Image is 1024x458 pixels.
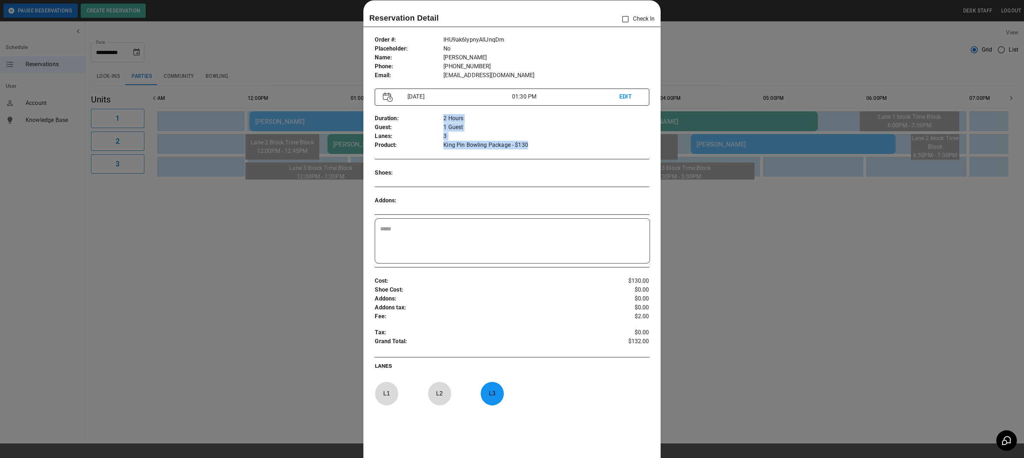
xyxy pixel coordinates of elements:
p: Tax : [375,328,603,337]
p: Phone : [375,62,443,71]
p: Order # : [375,36,443,44]
p: Addons tax : [375,303,603,312]
p: [EMAIL_ADDRESS][DOMAIN_NAME] [443,71,649,80]
p: $132.00 [603,337,649,348]
p: $0.00 [603,328,649,337]
p: Shoe Cost : [375,286,603,294]
p: $0.00 [603,294,649,303]
p: $0.00 [603,303,649,312]
p: Placeholder : [375,44,443,53]
p: Reservation Detail [369,12,439,24]
p: Product : [375,141,443,150]
p: Duration : [375,114,443,123]
p: EDIT [619,92,641,101]
p: Name : [375,53,443,62]
p: Grand Total : [375,337,603,348]
p: No [443,44,649,53]
p: Addons : [375,294,603,303]
p: Cost : [375,277,603,286]
p: LANES [375,362,649,372]
p: Shoes : [375,169,443,177]
p: 01:30 PM [512,92,619,101]
p: Guest : [375,123,443,132]
p: $2.00 [603,312,649,321]
p: L 3 [480,385,504,402]
p: 3 [443,132,649,141]
p: $130.00 [603,277,649,286]
p: L 2 [428,385,451,402]
p: Lanes : [375,132,443,141]
p: 1 Guest [443,123,649,132]
p: L 1 [375,385,398,402]
p: [DATE] [405,92,512,101]
p: King Pin Bowling Package - $130 [443,141,649,150]
p: Fee : [375,312,603,321]
p: Email : [375,71,443,80]
p: [PHONE_NUMBER] [443,62,649,71]
p: Check In [618,12,655,27]
p: IHU9ak6lypnyAlIJnqDm [443,36,649,44]
img: Vector [383,92,393,102]
p: $0.00 [603,286,649,294]
p: Addons : [375,196,443,205]
p: [PERSON_NAME] [443,53,649,62]
p: 2 Hours [443,114,649,123]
